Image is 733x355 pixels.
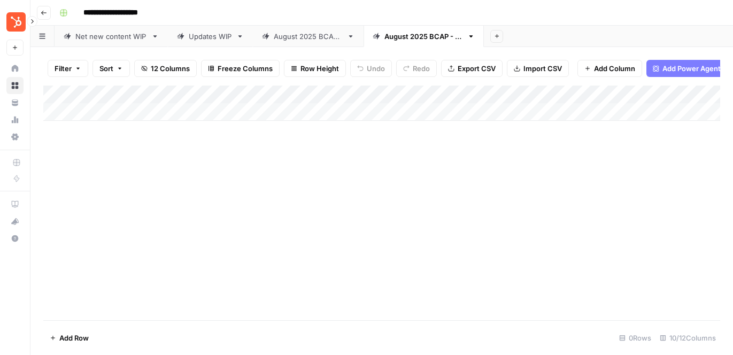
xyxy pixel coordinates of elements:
[6,60,24,77] a: Home
[413,63,430,74] span: Redo
[594,63,635,74] span: Add Column
[300,63,339,74] span: Row Height
[507,60,569,77] button: Import CSV
[646,60,727,77] button: Add Power Agent
[43,329,95,346] button: Add Row
[151,63,190,74] span: 12 Columns
[6,230,24,247] button: Help + Support
[99,63,113,74] span: Sort
[6,213,24,230] button: What's new?
[6,12,26,32] img: Blog Content Action Plan Logo
[577,60,642,77] button: Add Column
[274,31,343,42] div: [DATE] BCAP - NNPs
[615,329,655,346] div: 0 Rows
[350,60,392,77] button: Undo
[6,9,24,35] button: Workspace: Blog Content Action Plan
[7,213,23,229] div: What's new?
[523,63,562,74] span: Import CSV
[92,60,130,77] button: Sort
[6,128,24,145] a: Settings
[253,26,364,47] a: [DATE] BCAP - NNPs
[6,94,24,111] a: Your Data
[655,329,720,346] div: 10/12 Columns
[48,60,88,77] button: Filter
[367,63,385,74] span: Undo
[75,31,147,42] div: Net new content WIP
[134,60,197,77] button: 12 Columns
[55,26,168,47] a: Net new content WIP
[662,63,721,74] span: Add Power Agent
[189,31,232,42] div: Updates WIP
[441,60,503,77] button: Export CSV
[6,196,24,213] a: AirOps Academy
[364,26,484,47] a: [DATE] BCAP - Updates
[201,60,280,77] button: Freeze Columns
[168,26,253,47] a: Updates WIP
[55,63,72,74] span: Filter
[396,60,437,77] button: Redo
[6,77,24,94] a: Browse
[284,60,346,77] button: Row Height
[218,63,273,74] span: Freeze Columns
[384,31,463,42] div: [DATE] BCAP - Updates
[458,63,496,74] span: Export CSV
[6,111,24,128] a: Usage
[59,333,89,343] span: Add Row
